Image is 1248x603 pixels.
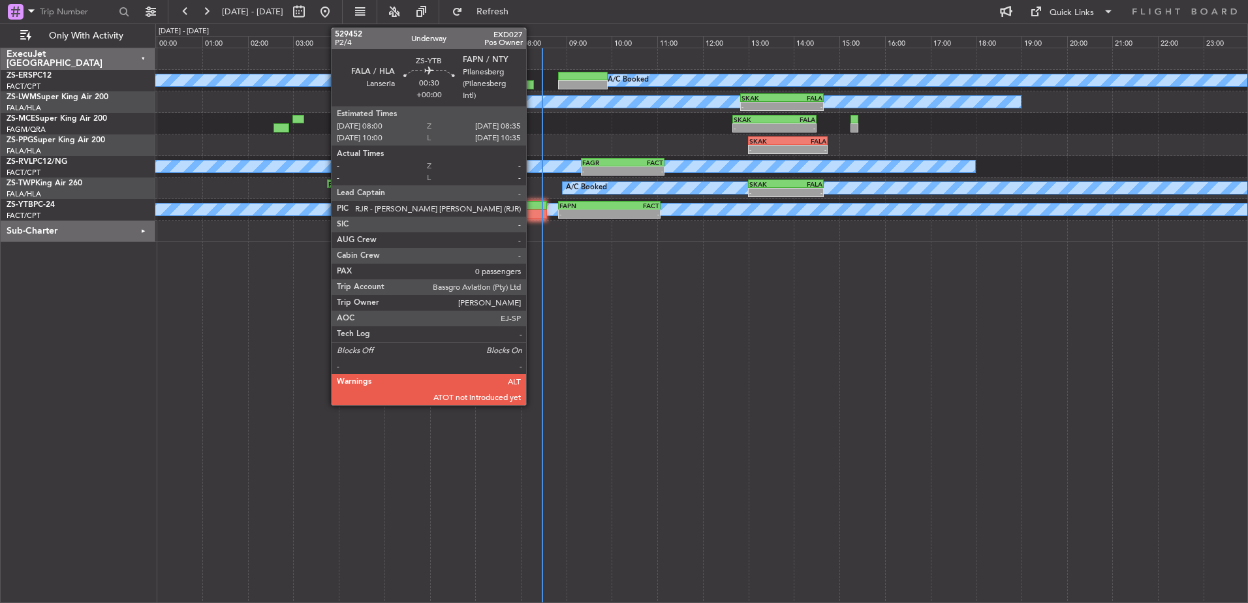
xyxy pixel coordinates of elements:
span: ZS-LWM [7,93,37,101]
input: Trip Number [40,2,115,22]
div: FALA [328,180,369,188]
span: ZS-ERS [7,72,33,80]
div: 10:00 [612,36,657,48]
div: SKAK [380,137,424,145]
a: ZS-RVLPC12/NG [7,158,67,166]
div: - [786,189,822,196]
div: 22:00 [1158,36,1204,48]
a: ZS-LWMSuper King Air 200 [7,93,108,101]
div: 13:00 [749,36,794,48]
span: ZS-RVL [7,158,33,166]
div: - [559,210,610,218]
div: 03:57 Z [337,189,383,196]
button: Only With Activity [14,25,142,46]
div: - [610,210,660,218]
button: Refresh [446,1,524,22]
div: SKAK [395,116,439,123]
div: 01:00 [202,36,248,48]
div: - [749,146,788,153]
div: 05:00 [384,36,430,48]
a: FACT/CPT [7,211,40,221]
a: FALA/HLA [7,189,41,199]
div: 03:00 [293,36,339,48]
div: 17:00 [931,36,976,48]
div: SKAK [734,116,774,123]
div: FALA [335,137,380,145]
span: ZS-MCE [7,115,35,123]
div: 06:30 Z [403,124,451,132]
a: FACT/CPT [7,168,40,178]
a: ZS-PPGSuper King Air 200 [7,136,105,144]
div: 14:00 [794,36,839,48]
div: 02:00 [248,36,294,48]
div: FALA [782,94,822,102]
div: 12:00 [703,36,749,48]
span: ZS-PPG [7,136,33,144]
div: 11:00 [657,36,703,48]
div: FAGR [582,159,623,166]
span: Only With Activity [34,31,138,40]
div: Quick Links [1050,7,1094,20]
a: ZS-ERSPC12 [7,72,52,80]
div: SKAK [749,137,788,145]
div: - [749,189,786,196]
div: SKAK [394,94,444,102]
div: FACT [610,202,660,209]
div: A/C Booked [608,70,649,90]
div: 15:00 [839,36,885,48]
div: SKAK [741,94,782,102]
div: 09:00 [567,36,612,48]
div: A/C Booked [566,178,607,198]
div: 04:00 [339,36,384,48]
div: FALA [351,116,396,123]
div: - [582,167,623,175]
div: 20:00 [1067,36,1113,48]
div: - [782,102,822,110]
div: 08:00 [521,36,567,48]
div: 16:00 [885,36,931,48]
div: SKAK [749,180,786,188]
div: 18:00 [976,36,1022,48]
div: FALA [788,137,826,145]
div: - [775,124,815,132]
div: 04:07 Z [345,102,399,110]
div: 00:00 [157,36,202,48]
a: FAGM/QRA [7,125,46,134]
a: FALA/HLA [7,103,41,113]
span: ZS-YTB [7,201,33,209]
a: ZS-MCESuper King Air 200 [7,115,107,123]
div: FALA [786,180,822,188]
div: - [788,146,826,153]
div: - [741,102,782,110]
div: FALA [343,94,394,102]
div: - [734,124,774,132]
span: ZS-TWP [7,179,35,187]
div: 06:08 Z [384,146,434,153]
div: FACT [623,159,663,166]
div: 03:54 Z [335,146,384,153]
div: 06:35 Z [399,102,454,110]
div: 07:00 [475,36,521,48]
div: 04:21 Z [355,124,403,132]
span: [DATE] - [DATE] [222,6,283,18]
div: 06:00 [430,36,476,48]
div: [DATE] - [DATE] [159,26,209,37]
a: ZS-YTBPC-24 [7,201,55,209]
div: 19:00 [1022,36,1067,48]
a: ZS-TWPKing Air 260 [7,179,82,187]
button: Quick Links [1023,1,1120,22]
div: SKAK [369,180,409,188]
span: Refresh [465,7,520,16]
div: FALA [775,116,815,123]
div: 21:00 [1112,36,1158,48]
a: FALA/HLA [7,146,41,156]
div: FAPN [559,202,610,209]
div: - [623,167,663,175]
div: 06:00 Z [382,189,428,196]
a: FACT/CPT [7,82,40,91]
